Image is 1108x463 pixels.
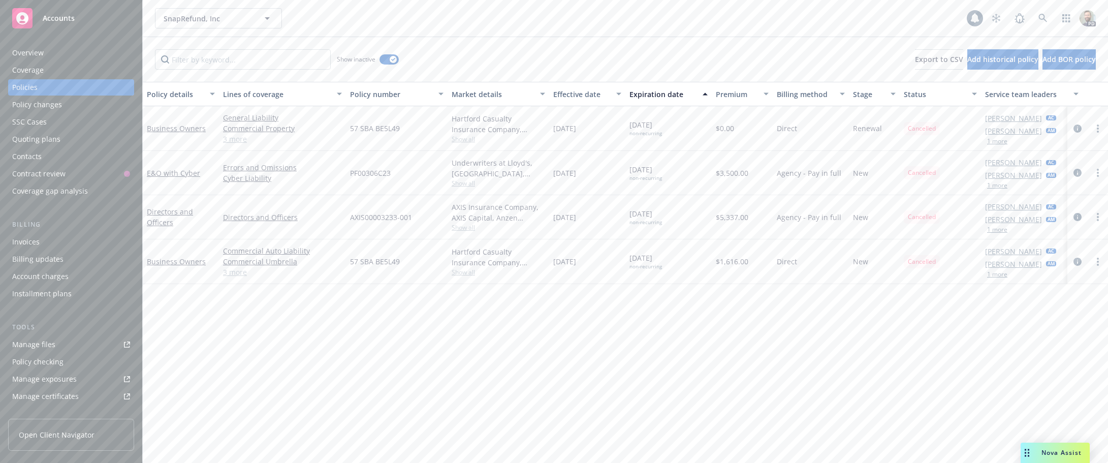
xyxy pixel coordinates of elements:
div: Manage exposures [12,371,77,387]
div: Effective date [553,89,610,100]
span: $1,616.00 [716,256,748,267]
div: Installment plans [12,286,72,302]
a: Installment plans [8,286,134,302]
span: Show all [452,268,545,276]
button: Lines of coverage [219,82,346,106]
span: Show inactive [337,55,375,64]
a: Switch app [1056,8,1077,28]
span: [DATE] [553,123,576,134]
a: more [1092,256,1104,268]
button: Policy details [143,82,219,106]
a: Quoting plans [8,131,134,147]
div: Billing method [777,89,834,100]
a: Account charges [8,268,134,285]
span: Agency - Pay in full [777,212,841,223]
a: Errors and Omissions [223,162,342,173]
div: non-recurring [629,219,662,226]
div: Contacts [12,148,42,165]
input: Filter by keyword... [155,49,331,70]
span: New [853,256,868,267]
button: Add historical policy [967,49,1038,70]
a: Commercial Property [223,123,342,134]
a: Billing updates [8,251,134,267]
div: Hartford Casualty Insurance Company, Hartford Insurance Group [452,246,545,268]
span: Cancelled [908,257,936,266]
span: Nova Assist [1041,448,1082,457]
a: Directors and Officers [223,212,342,223]
button: 1 more [987,271,1007,277]
a: Coverage gap analysis [8,183,134,199]
div: AXIS Insurance Company, AXIS Capital, Anzen Insurance Solutions LLC [452,202,545,223]
div: Invoices [12,234,40,250]
div: Service team leaders [985,89,1067,100]
a: Search [1033,8,1053,28]
span: Add BOR policy [1042,54,1096,64]
a: Manage exposures [8,371,134,387]
button: 1 more [987,227,1007,233]
span: [DATE] [553,256,576,267]
button: Expiration date [625,82,712,106]
div: Drag to move [1021,443,1033,463]
button: Add BOR policy [1042,49,1096,70]
div: Market details [452,89,534,100]
span: PF00306C23 [350,168,391,178]
a: Stop snowing [986,8,1006,28]
div: Manage certificates [12,388,79,405]
div: SSC Cases [12,114,47,130]
a: circleInformation [1071,256,1084,268]
a: Policy changes [8,97,134,113]
a: circleInformation [1071,122,1084,135]
span: [DATE] [629,208,662,226]
a: Commercial Auto Liability [223,245,342,256]
a: SSC Cases [8,114,134,130]
div: Policy checking [12,354,64,370]
a: Business Owners [147,257,206,266]
span: New [853,168,868,178]
span: [DATE] [553,168,576,178]
a: [PERSON_NAME] [985,201,1042,212]
button: SnapRefund, Inc [155,8,282,28]
button: Service team leaders [981,82,1083,106]
button: Policy number [346,82,448,106]
button: 1 more [987,138,1007,144]
span: $0.00 [716,123,734,134]
div: Coverage [12,62,44,78]
a: Policy checking [8,354,134,370]
a: circleInformation [1071,211,1084,223]
a: Cyber Liability [223,173,342,183]
span: Accounts [43,14,75,22]
button: 1 more [987,182,1007,189]
button: Status [900,82,981,106]
span: $3,500.00 [716,168,748,178]
a: Manage files [8,336,134,353]
span: [DATE] [553,212,576,223]
div: Hartford Casualty Insurance Company, Hartford Insurance Group [452,113,545,135]
div: Status [904,89,966,100]
span: [DATE] [629,253,662,270]
span: Open Client Navigator [19,429,94,440]
a: Contacts [8,148,134,165]
span: [DATE] [629,164,662,181]
a: 3 more [223,267,342,277]
span: Add historical policy [967,54,1038,64]
button: Effective date [549,82,625,106]
span: New [853,212,868,223]
a: [PERSON_NAME] [985,126,1042,136]
div: Expiration date [629,89,697,100]
span: Show all [452,223,545,232]
a: more [1092,122,1104,135]
button: Stage [849,82,900,106]
a: 3 more [223,134,342,144]
div: Overview [12,45,44,61]
span: Show all [452,135,545,143]
button: Market details [448,82,549,106]
div: Manage files [12,336,55,353]
a: Report a Bug [1009,8,1030,28]
a: Manage certificates [8,388,134,405]
a: Policies [8,79,134,96]
div: Manage BORs [12,406,60,422]
button: Export to CSV [915,49,963,70]
a: [PERSON_NAME] [985,170,1042,180]
a: [PERSON_NAME] [985,113,1042,124]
